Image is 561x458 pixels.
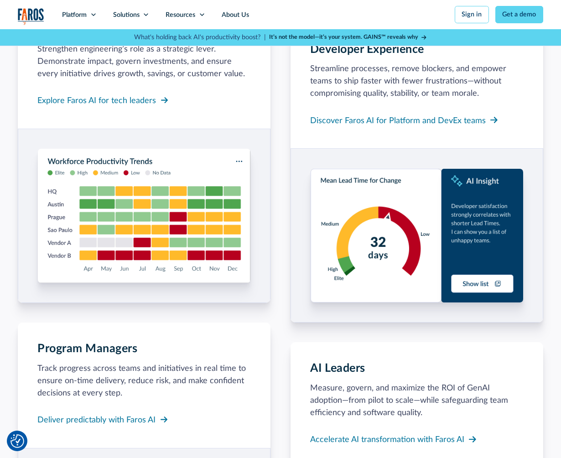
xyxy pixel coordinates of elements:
[113,10,140,20] div: Solutions
[310,434,464,446] div: Accelerate AI transformation with Faros AI
[310,432,478,448] a: Accelerate AI transformation with Faros AI
[134,32,266,42] p: What's holding back AI's productivity boost? |
[37,43,251,80] p: Strengthen engineering’s role as a strategic lever. Demonstrate impact, govern investments, and e...
[18,8,44,25] img: Logo of the analytics and reporting company Faros.
[37,342,137,356] h3: Program Managers
[37,414,156,427] div: Deliver predictably with Faros AI
[311,169,523,302] img: An image of the Faros AI Dashboard
[310,113,499,129] a: Discover Faros AI for Platform and DevEx teams
[455,6,489,23] a: Sign in
[10,434,24,448] img: Revisit consent button
[310,43,424,57] h3: Developer Experience
[269,34,418,40] strong: It’s not the model—it’s your system. GAINS™ reveals why
[62,10,87,20] div: Platform
[18,8,44,25] a: home
[310,362,365,375] h3: AI Leaders
[10,434,24,448] button: Cookie Settings
[495,6,543,23] a: Get a demo
[37,95,156,107] div: Explore Faros AI for tech leaders
[166,10,195,20] div: Resources
[269,33,427,42] a: It’s not the model—it’s your system. GAINS™ reveals why
[310,63,524,100] p: Streamline processes, remove blockers, and empower teams to ship faster with fewer frustrations—w...
[38,149,250,283] img: An image of the Faros AI Dashboard
[37,413,169,428] a: Deliver predictably with Faros AI
[310,115,486,127] div: Discover Faros AI for Platform and DevEx teams
[37,363,251,400] p: Track progress across teams and initiatives in real time to ensure on-time delivery, reduce risk,...
[310,382,524,419] p: Measure, govern, and maximize the ROI of GenAI adoption—from pilot to scale—while safeguarding te...
[37,94,169,109] a: Explore Faros AI for tech leaders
